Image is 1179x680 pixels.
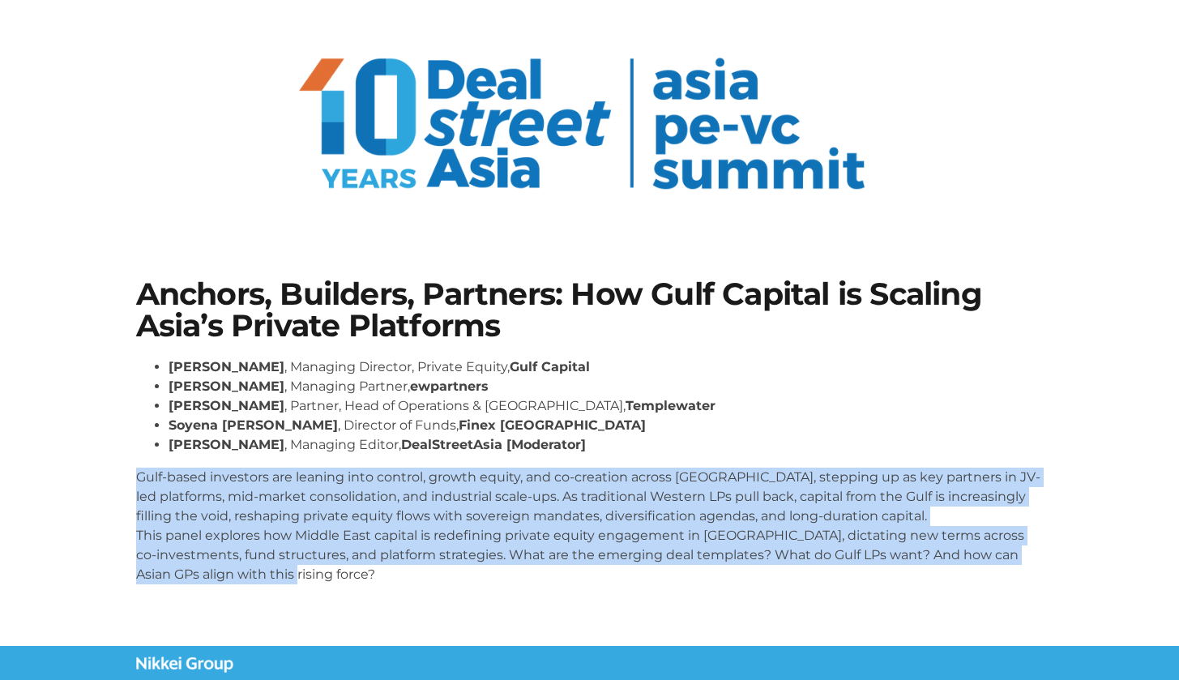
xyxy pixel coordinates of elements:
strong: Templewater [626,398,716,413]
strong: DealStreetAsia [Moderator] [401,437,586,452]
li: , Director of Funds, [169,416,1044,435]
h1: Anchors, Builders, Partners: How Gulf Capital is Scaling Asia’s Private Platforms [136,279,1044,341]
li: , Managing Partner, [169,377,1044,396]
li: , Partner, Head of Operations & [GEOGRAPHIC_DATA], [169,396,1044,416]
strong: Finex [GEOGRAPHIC_DATA] [459,417,646,433]
strong: ewpartners [410,378,489,394]
strong: Soyena [PERSON_NAME] [169,417,338,433]
li: , Managing Editor, [169,435,1044,455]
strong: [PERSON_NAME] [169,378,284,394]
strong: [PERSON_NAME] [169,437,284,452]
strong: [PERSON_NAME] [169,359,284,374]
img: Nikkei Group [136,656,233,673]
strong: Gulf Capital [510,359,590,374]
p: Gulf-based investors are leaning into control, growth equity, and co-creation across [GEOGRAPHIC_... [136,468,1044,584]
strong: [PERSON_NAME] [169,398,284,413]
li: , Managing Director, Private Equity, [169,357,1044,377]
